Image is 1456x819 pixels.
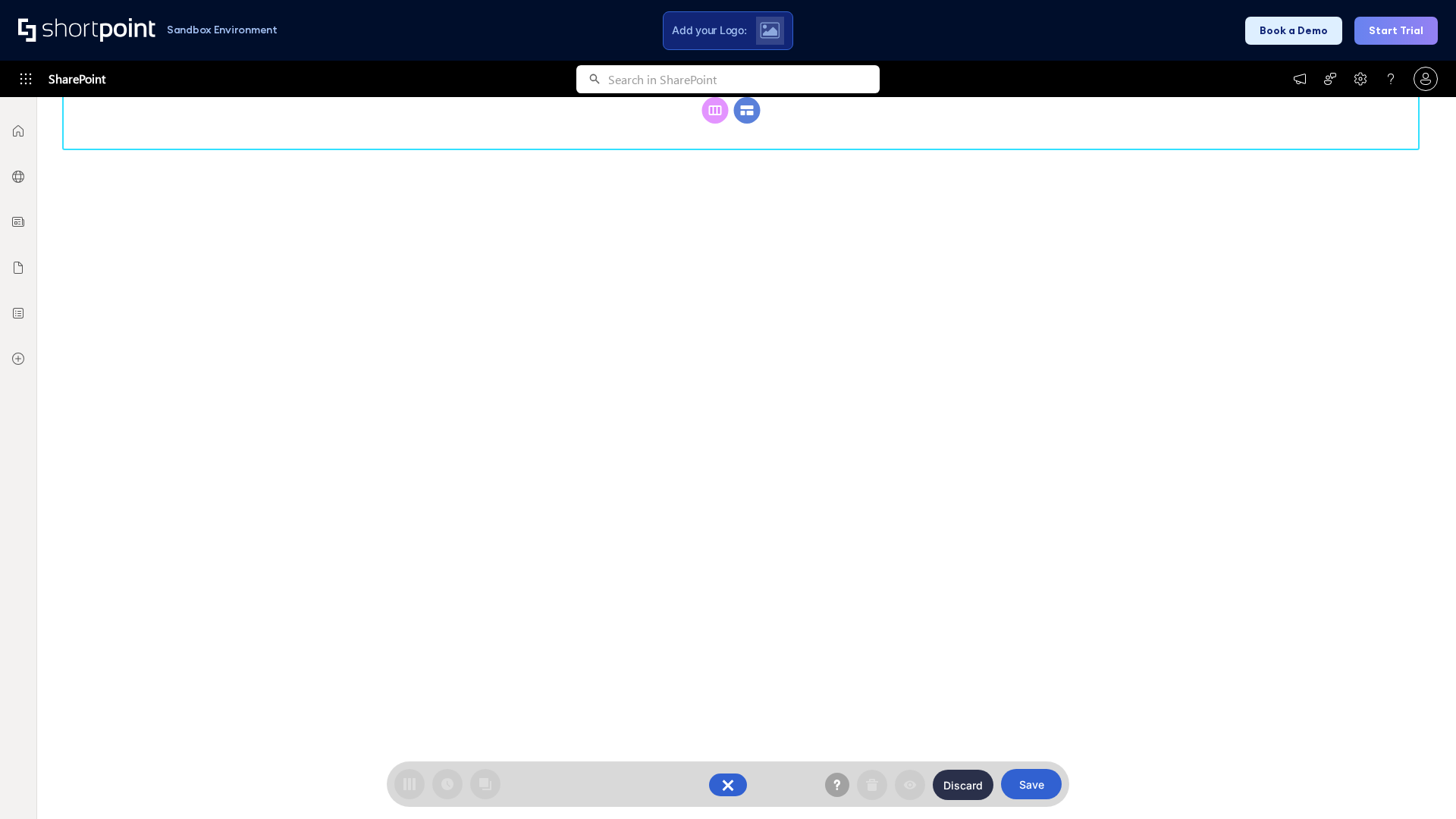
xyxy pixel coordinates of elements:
button: Start Trial [1354,17,1438,45]
img: Upload logo [760,22,780,39]
input: Search in SharePoint [608,65,880,93]
span: Add your Logo: [672,24,746,37]
span: SharePoint [49,61,105,97]
button: Discard [933,770,993,800]
iframe: Chat Widget [1380,746,1456,819]
button: Book a Demo [1245,17,1342,45]
button: Save [1001,769,1062,799]
h1: Sandbox Environment [167,26,278,34]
